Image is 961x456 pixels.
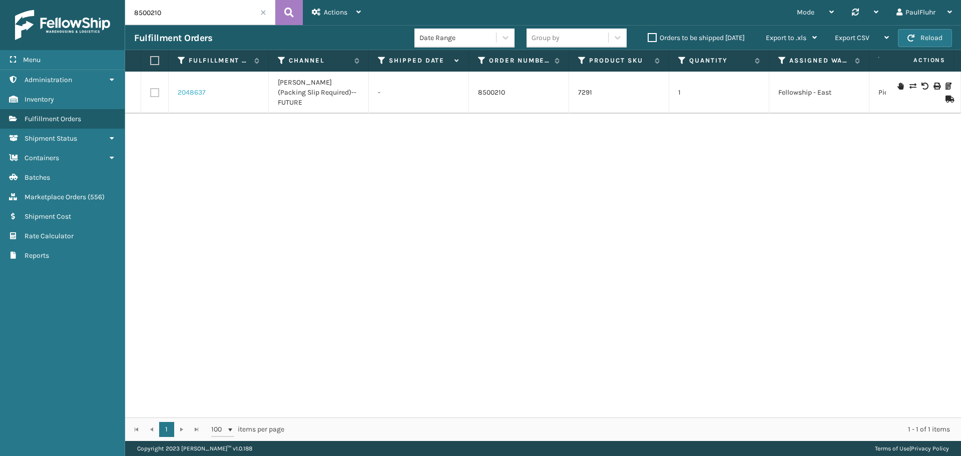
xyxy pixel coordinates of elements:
td: [PERSON_NAME] (Packing Slip Required)--FUTURE [269,72,369,114]
img: logo [15,10,110,40]
i: On Hold [897,83,903,90]
span: Export to .xls [766,34,806,42]
a: 2048637 [178,88,206,98]
label: Assigned Warehouse [789,56,850,65]
label: Orders to be shipped [DATE] [648,34,745,42]
span: Containers [25,154,59,162]
span: Export CSV [835,34,869,42]
div: | [875,441,949,456]
span: Actions [324,8,347,17]
a: 7291 [578,88,592,97]
p: Copyright 2023 [PERSON_NAME]™ v 1.0.188 [137,441,252,456]
label: Channel [289,56,349,65]
a: Terms of Use [875,445,909,452]
a: 8500210 [478,88,505,98]
h3: Fulfillment Orders [134,32,212,44]
label: Order Number [489,56,550,65]
td: 1 [669,72,769,114]
span: items per page [211,422,284,437]
label: Fulfillment Order Id [189,56,249,65]
span: Inventory [25,95,54,104]
i: Mark as Shipped [945,96,951,103]
i: Void Label [921,83,927,90]
span: Administration [25,76,72,84]
span: Batches [25,173,50,182]
span: Mode [797,8,814,17]
label: Quantity [689,56,750,65]
div: Date Range [419,33,497,43]
span: Menu [23,56,41,64]
td: Fellowship - East [769,72,869,114]
span: ( 556 ) [88,193,105,201]
td: - [369,72,469,114]
label: Shipped Date [389,56,449,65]
span: 100 [211,424,226,434]
i: Change shipping [909,83,915,90]
span: Rate Calculator [25,232,74,240]
span: Shipment Cost [25,212,71,221]
label: Product SKU [589,56,650,65]
a: 1 [159,422,174,437]
span: Marketplace Orders [25,193,86,201]
div: 1 - 1 of 1 items [298,424,950,434]
i: Print Packing Slip [945,83,951,90]
span: Fulfillment Orders [25,115,81,123]
div: Group by [532,33,560,43]
span: Actions [882,52,951,69]
button: Reload [898,29,952,47]
span: Shipment Status [25,134,77,143]
a: Privacy Policy [911,445,949,452]
span: Reports [25,251,49,260]
i: Print Label [933,83,939,90]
